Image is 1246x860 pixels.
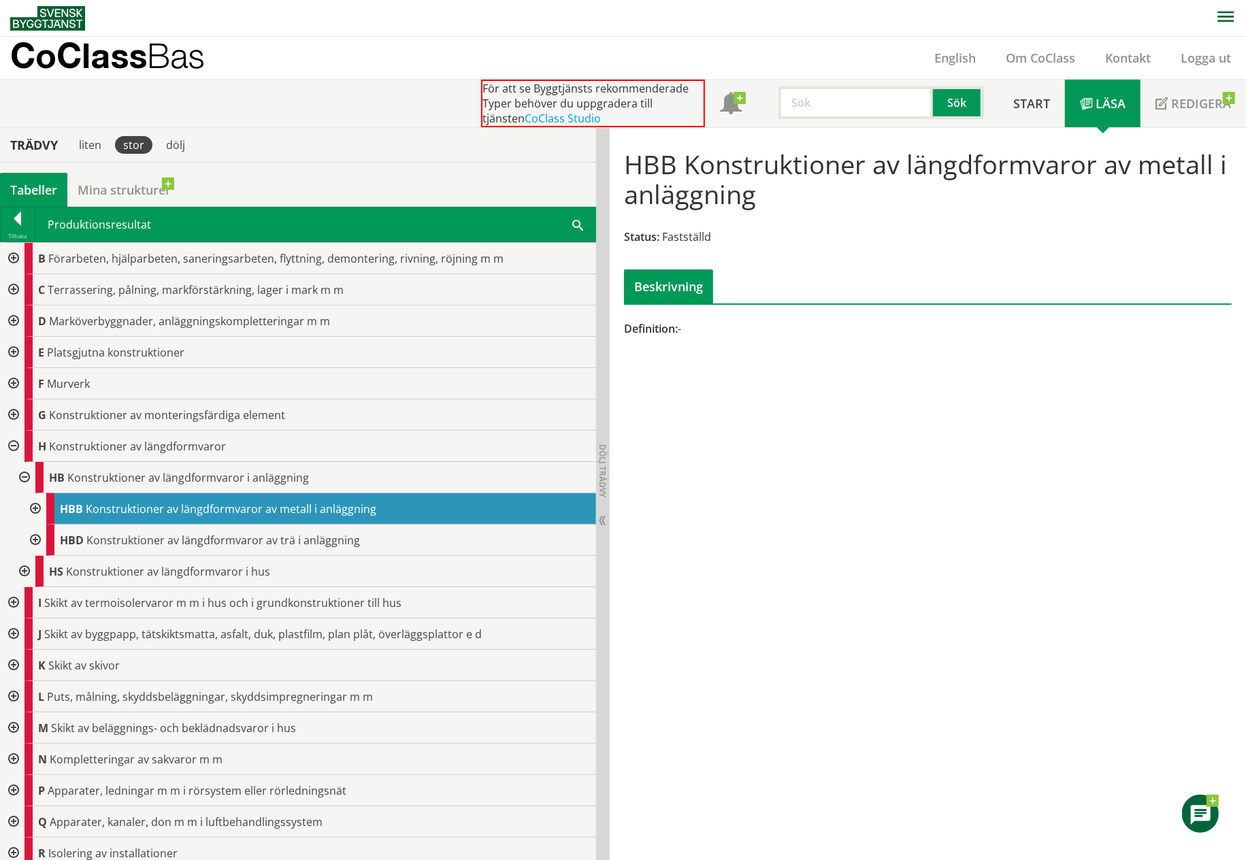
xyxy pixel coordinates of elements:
[1065,80,1141,127] a: Läsa
[47,689,373,704] span: Puts, målning, skyddsbeläggningar, skyddsimpregneringar m m
[158,136,193,154] div: dölj
[86,533,360,548] span: Konstruktioner av längdformvaror av trä i anläggning
[38,595,42,610] span: I
[51,721,296,735] span: Skikt av beläggnings- och beklädnadsvaror i hus
[147,35,205,76] span: Bas
[38,689,44,704] span: L
[481,80,705,127] div: För att se Byggtjänsts rekommenderade Typer behöver du uppgradera till tjänsten
[22,493,596,525] div: Gå till informationssidan för CoClass Studio
[38,752,47,767] span: N
[10,6,85,31] img: Svensk Byggtjänst
[1090,50,1166,66] a: Kontakt
[49,314,330,329] span: Marköverbyggnader, anläggningskompletteringar m m
[38,345,44,360] span: E
[38,721,48,735] span: M
[66,564,270,579] span: Konstruktioner av längdformvaror i hus
[47,345,184,360] span: Platsgjutna konstruktioner
[38,314,46,329] span: D
[38,627,42,642] span: J
[662,229,711,244] span: Fastställd
[44,627,482,642] span: Skikt av byggpapp, tätskiktsmatta, asfalt, duk, plastfilm, plan plåt, överläggsplattor e d
[1171,95,1231,112] span: Redigera
[1141,80,1246,127] a: Redigera
[49,564,63,579] span: HS
[38,439,46,454] span: H
[1166,50,1246,66] a: Logga ut
[10,37,234,79] a: CoClassBas
[48,251,504,266] span: Förarbeten, hjälparbeten, saneringsarbeten, flyttning, demontering, rivning, röjning m m
[38,282,45,297] span: C
[1013,95,1050,112] span: Start
[38,376,44,391] span: F
[919,50,991,66] a: English
[38,408,46,423] span: G
[115,136,152,154] div: stor
[1,231,35,242] div: Tillbaka
[49,470,65,485] span: HB
[11,462,596,556] div: Gå till informationssidan för CoClass Studio
[86,501,376,516] span: Konstruktioner av längdformvaror av metall i anläggning
[50,752,223,767] span: Kompletteringar av sakvaror m m
[38,814,47,829] span: Q
[624,149,1232,209] h1: HBB Konstruktioner av längdformvaror av metall i anläggning
[11,556,596,587] div: Gå till informationssidan för CoClass Studio
[597,444,608,497] span: Dölj trädvy
[998,80,1065,127] a: Start
[525,111,601,126] a: CoClass Studio
[624,269,713,303] div: Beskrivning
[67,470,309,485] span: Konstruktioner av längdformvaror i anläggning
[624,229,659,244] span: Status:
[44,595,401,610] span: Skikt av termoisolervaror m m i hus och i grundkonstruktioner till hus
[48,783,346,798] span: Apparater, ledningar m m i rörsystem eller rörledningsnät
[624,321,678,336] span: Definition:
[3,137,65,152] div: Trädvy
[624,321,1232,336] div: -
[60,533,84,548] span: HBD
[47,376,90,391] span: Murverk
[22,525,596,556] div: Gå till informationssidan för CoClass Studio
[1096,95,1126,112] span: Läsa
[48,282,344,297] span: Terrassering, pålning, markförstärkning, lager i mark m m
[572,217,583,231] span: Sök i tabellen
[38,251,46,266] span: B
[933,86,983,119] button: Sök
[35,208,595,242] div: Produktionsresultat
[991,50,1090,66] a: Om CoClass
[10,48,205,63] p: CoClass
[720,94,742,116] span: Notifikationer
[778,86,933,119] input: Sök
[49,439,226,454] span: Konstruktioner av längdformvaror
[67,173,181,207] a: Mina strukturer
[60,501,83,516] span: HBB
[38,658,46,673] span: K
[48,658,120,673] span: Skikt av skivor
[71,136,110,154] div: liten
[38,783,45,798] span: P
[50,814,323,829] span: Apparater, kanaler, don m m i luftbehandlingssystem
[49,408,285,423] span: Konstruktioner av monteringsfärdiga element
